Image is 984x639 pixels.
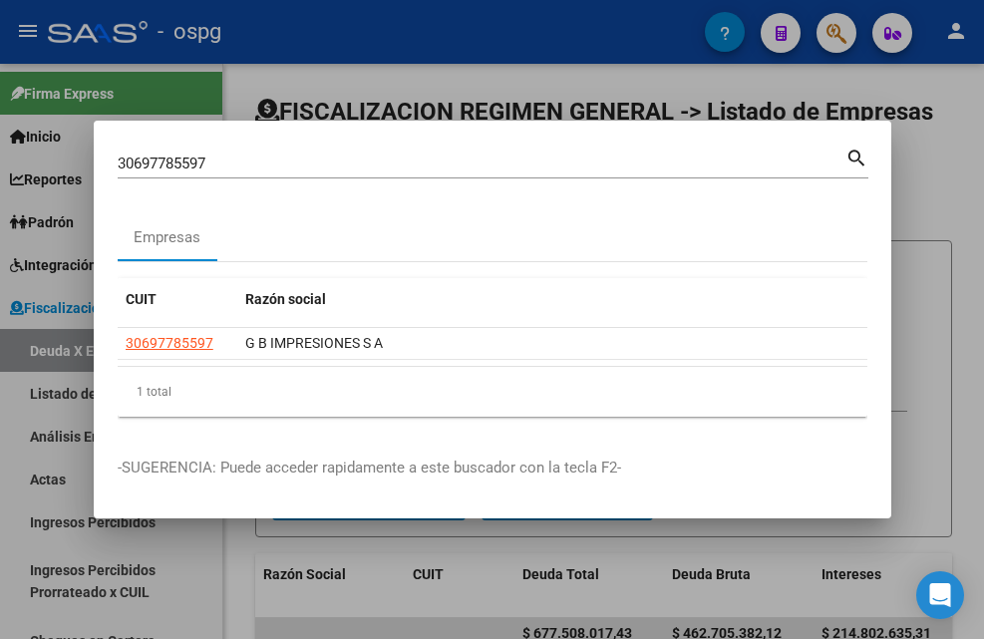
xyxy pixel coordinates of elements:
[916,571,964,619] div: Open Intercom Messenger
[245,291,326,307] span: Razón social
[126,291,157,307] span: CUIT
[134,226,200,249] div: Empresas
[845,145,868,168] mat-icon: search
[126,335,213,351] span: 30697785597
[237,278,867,321] datatable-header-cell: Razón social
[118,278,237,321] datatable-header-cell: CUIT
[118,367,867,417] div: 1 total
[245,335,383,351] span: G B IMPRESIONES S A
[118,457,867,479] p: -SUGERENCIA: Puede acceder rapidamente a este buscador con la tecla F2-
